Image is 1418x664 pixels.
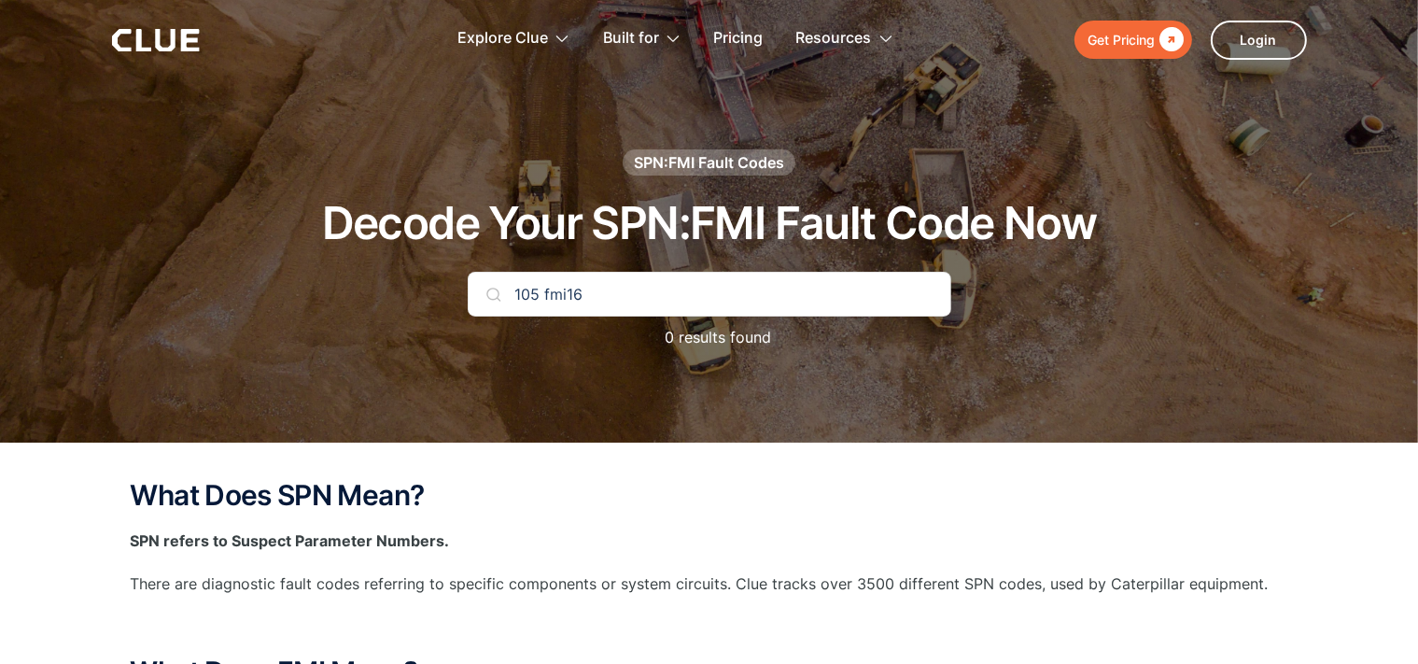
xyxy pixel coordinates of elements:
div: Get Pricing [1088,28,1156,51]
strong: SPN refers to Suspect Parameter Numbers. [131,531,450,550]
div: Built for [603,9,659,68]
input: Search Your Code... [468,272,951,317]
div:  [1156,28,1185,51]
a: Login [1211,21,1307,60]
div: Built for [603,9,681,68]
p: ‍ [131,615,1288,638]
div: Explore Clue [457,9,548,68]
p: 0 results found [647,326,772,349]
div: Resources [796,9,894,68]
div: SPN:FMI Fault Codes [634,152,784,173]
p: There are diagnostic fault codes referring to specific components or system circuits. Clue tracks... [131,572,1288,596]
a: Pricing [714,9,764,68]
h1: Decode Your SPN:FMI Fault Code Now [322,199,1097,248]
h2: What Does SPN Mean? [131,480,1288,511]
div: Resources [796,9,872,68]
div: Explore Clue [457,9,570,68]
a: Get Pricing [1074,21,1192,59]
